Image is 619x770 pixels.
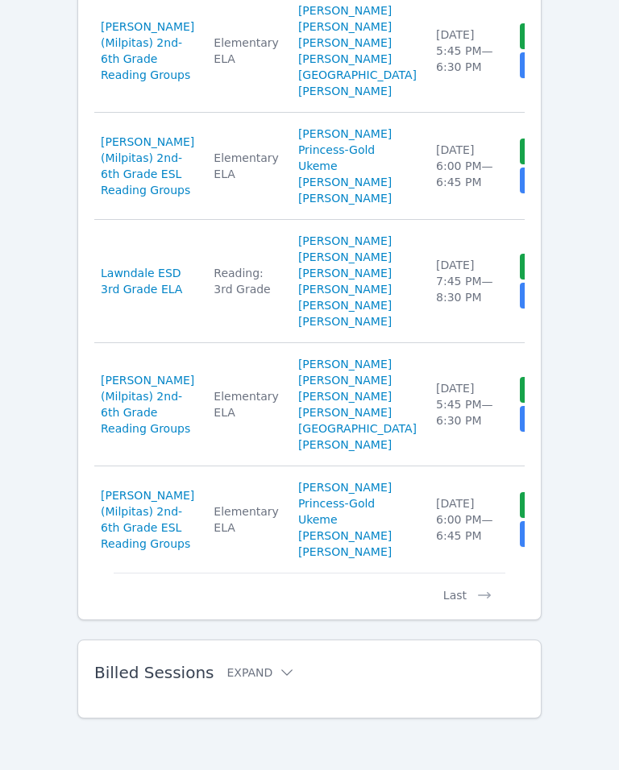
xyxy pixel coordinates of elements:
[298,35,392,51] a: [PERSON_NAME]
[101,372,194,437] a: [PERSON_NAME] (Milpitas) 2nd-6th Grade Reading Groups
[430,573,505,603] button: Last
[298,51,417,83] a: [PERSON_NAME][GEOGRAPHIC_DATA]
[298,479,392,495] a: [PERSON_NAME]
[298,372,392,388] a: [PERSON_NAME]
[298,142,417,174] a: Princess-Gold Ukeme
[298,249,392,265] a: [PERSON_NAME]
[436,27,501,75] div: [DATE] 5:45 PM — 6:30 PM
[298,297,417,329] a: [PERSON_NAME] [PERSON_NAME]
[520,168,610,193] a: Google Doc
[520,521,610,547] a: Google Doc
[298,388,392,404] a: [PERSON_NAME]
[214,388,279,420] div: Elementary ELA
[298,544,392,560] a: [PERSON_NAME]
[298,190,392,206] a: [PERSON_NAME]
[94,663,214,682] span: Billed Sessions
[226,664,295,681] button: Expand
[298,404,417,437] a: [PERSON_NAME][GEOGRAPHIC_DATA]
[520,283,610,308] a: Google Doc
[101,134,194,198] a: [PERSON_NAME] (Milpitas) 2nd-6th Grade ESL Reading Groups
[520,492,611,518] button: Whiteboard
[298,356,392,372] a: [PERSON_NAME]
[436,257,501,305] div: [DATE] 7:45 PM — 8:30 PM
[436,495,501,544] div: [DATE] 6:00 PM — 6:45 PM
[520,23,611,49] button: Whiteboard
[520,139,611,164] button: Whiteboard
[298,281,392,297] a: [PERSON_NAME]
[101,265,194,297] a: Lawndale ESD 3rd Grade ELA
[214,265,279,297] div: Reading: 3rd Grade
[520,254,611,279] button: Whiteboard
[101,487,194,552] a: [PERSON_NAME] (Milpitas) 2nd-6th Grade ESL Reading Groups
[298,2,392,19] a: [PERSON_NAME]
[298,126,392,142] a: [PERSON_NAME]
[101,19,194,83] a: [PERSON_NAME] (Milpitas) 2nd-6th Grade Reading Groups
[214,503,279,536] div: Elementary ELA
[298,528,392,544] a: [PERSON_NAME]
[436,142,501,190] div: [DATE] 6:00 PM — 6:45 PM
[298,83,392,99] a: [PERSON_NAME]
[520,406,610,432] a: Google Doc
[436,380,501,428] div: [DATE] 5:45 PM — 6:30 PM
[214,35,279,67] div: Elementary ELA
[520,52,610,78] a: Google Doc
[298,437,392,453] a: [PERSON_NAME]
[298,19,392,35] a: [PERSON_NAME]
[520,377,611,403] button: Whiteboard
[214,150,279,182] div: Elementary ELA
[298,233,392,249] a: [PERSON_NAME]
[298,174,392,190] a: [PERSON_NAME]
[298,495,417,528] a: Princess-Gold Ukeme
[298,265,392,281] a: [PERSON_NAME]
